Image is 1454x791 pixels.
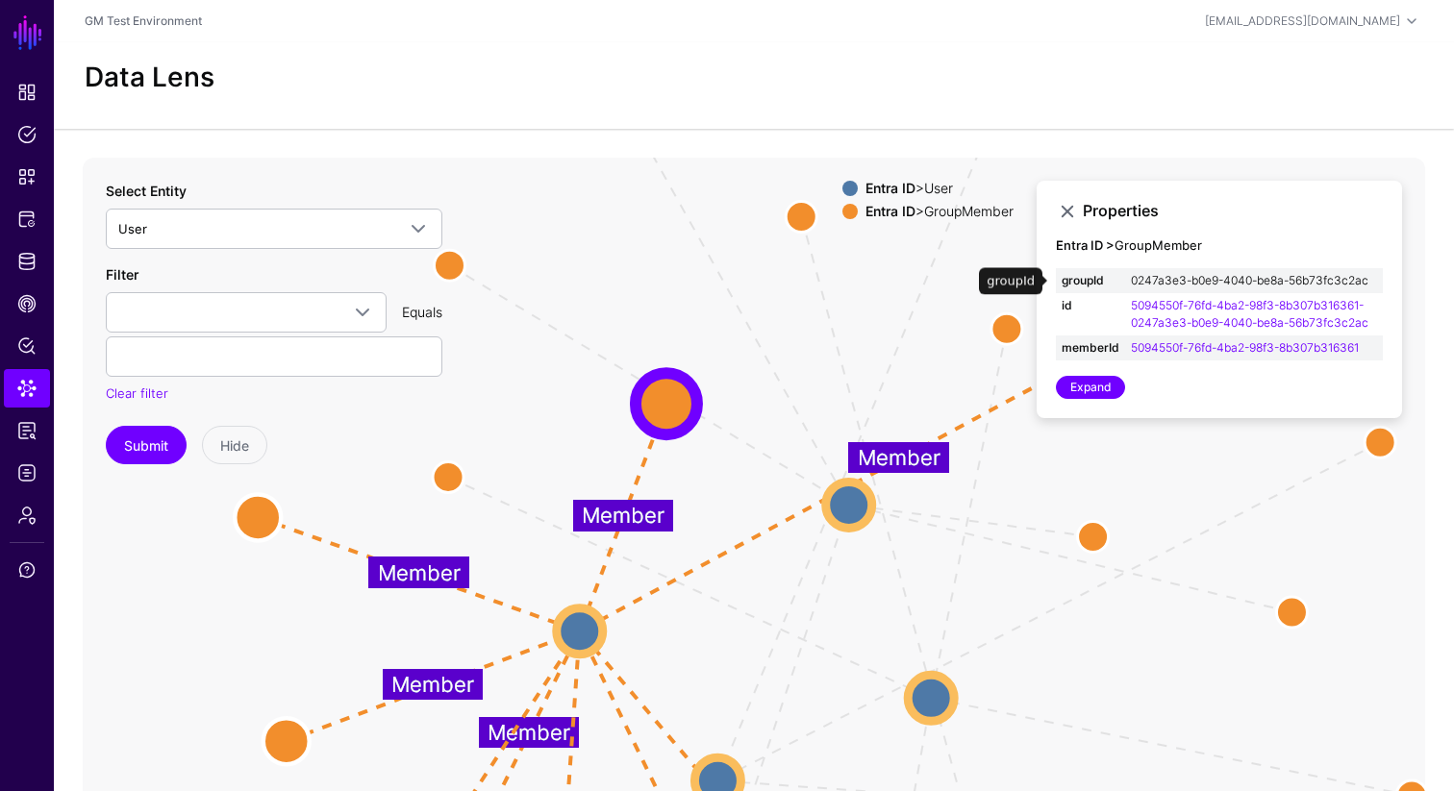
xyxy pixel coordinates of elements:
[17,421,37,440] span: Access Reporting
[862,181,1017,196] div: > User
[106,385,168,401] a: Clear filter
[17,294,37,313] span: CAEP Hub
[17,252,37,271] span: Identity Data Fabric
[17,125,37,144] span: Policies
[858,445,940,470] text: Member
[1131,340,1359,355] a: 5094550f-76fd-4ba2-98f3-8b307b316361
[106,426,187,464] button: Submit
[17,336,37,356] span: Policy Lens
[106,181,187,201] label: Select Entity
[4,242,50,281] a: Identity Data Fabric
[17,83,37,102] span: Dashboard
[17,379,37,398] span: Data Lens
[4,496,50,534] a: Admin
[85,62,214,94] h2: Data Lens
[979,268,1042,295] div: groupId
[1083,202,1383,220] h3: Properties
[1131,273,1368,287] a: 0247a3e3-b0e9-4040-be8a-56b73fc3c2ac
[865,203,915,219] strong: Entra ID
[4,327,50,365] a: Policy Lens
[202,426,267,464] button: Hide
[488,719,570,744] text: Member
[4,73,50,111] a: Dashboard
[12,12,44,54] a: SGNL
[106,264,138,284] label: Filter
[17,463,37,482] span: Logs
[17,506,37,525] span: Admin
[1131,298,1368,330] a: 5094550f-76fd-4ba2-98f3-8b307b316361-0247a3e3-b0e9-4040-be8a-56b73fc3c2ac
[17,167,37,186] span: Snippets
[378,559,461,584] text: Member
[1062,272,1119,289] strong: groupId
[118,221,147,236] span: User
[1056,238,1383,254] h4: GroupMember
[582,503,664,528] text: Member
[4,200,50,238] a: Protected Systems
[1056,237,1115,253] strong: Entra ID >
[4,158,50,196] a: Snippets
[4,411,50,450] a: Access Reporting
[4,284,50,323] a: CAEP Hub
[394,302,450,322] div: Equals
[1056,376,1125,399] a: Expand
[1062,297,1119,314] strong: id
[862,204,1017,219] div: > GroupMember
[4,454,50,492] a: Logs
[1062,339,1119,357] strong: memberId
[4,369,50,408] a: Data Lens
[17,210,37,229] span: Protected Systems
[4,115,50,154] a: Policies
[85,13,202,28] a: GM Test Environment
[865,180,915,196] strong: Entra ID
[17,560,37,580] span: Support
[391,672,474,697] text: Member
[1205,12,1400,30] div: [EMAIL_ADDRESS][DOMAIN_NAME]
